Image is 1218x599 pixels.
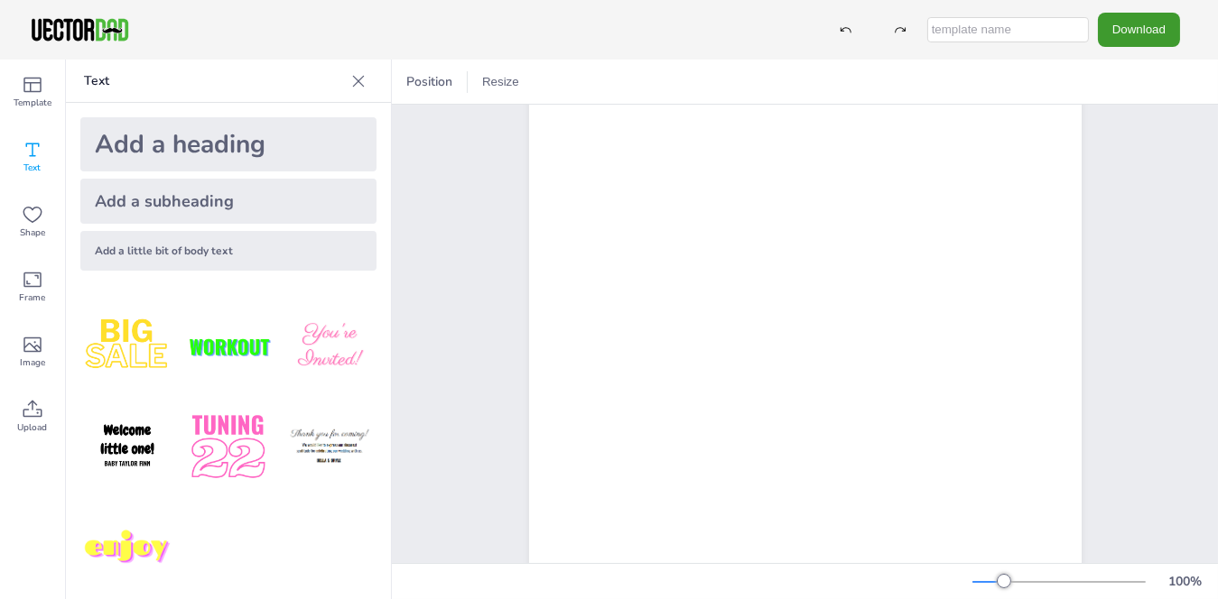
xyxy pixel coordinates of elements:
[29,16,131,43] img: VectorDad-1.png
[181,401,275,494] img: 1B4LbXY.png
[283,401,377,494] img: K4iXMrW.png
[24,161,42,175] span: Text
[283,299,377,393] img: BBMXfK6.png
[475,68,526,97] button: Resize
[14,96,51,110] span: Template
[181,299,275,393] img: XdJCRjX.png
[20,290,46,305] span: Frame
[80,401,174,494] img: GNLDUe7.png
[1164,573,1207,590] div: 100 %
[20,226,45,240] span: Shape
[20,355,45,370] span: Image
[927,17,1089,42] input: template name
[80,179,377,224] div: Add a subheading
[403,73,456,90] span: Position
[84,60,344,103] p: Text
[80,231,377,271] div: Add a little bit of body text
[1098,13,1180,46] button: Download
[80,299,174,393] img: style1.png
[18,420,48,435] span: Upload
[80,502,174,595] img: M7yqmqo.png
[80,117,377,171] div: Add a heading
